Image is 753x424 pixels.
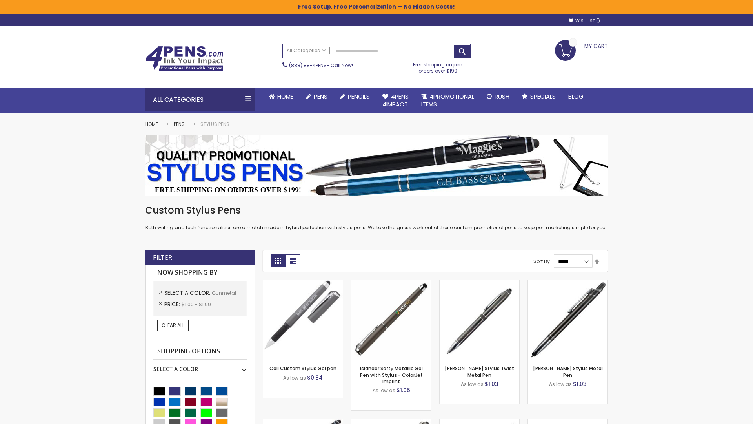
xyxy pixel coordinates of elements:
[440,280,519,286] a: Colter Stylus Twist Metal Pen-Gunmetal
[289,62,353,69] span: - Call Now!
[145,46,224,71] img: 4Pens Custom Pens and Promotional Products
[145,88,255,111] div: All Categories
[289,62,327,69] a: (888) 88-4PENS
[314,92,327,101] span: Pens
[277,92,293,101] span: Home
[283,44,330,57] a: All Categories
[405,58,471,74] div: Free shipping on pen orders over $199
[145,204,608,217] h1: Custom Stylus Pens
[348,92,370,101] span: Pencils
[485,380,498,388] span: $1.03
[271,254,286,267] strong: Grid
[569,18,600,24] a: Wishlist
[568,92,584,101] span: Blog
[300,88,334,105] a: Pens
[153,253,172,262] strong: Filter
[174,121,185,128] a: Pens
[153,360,247,373] div: Select A Color
[269,365,336,372] a: Cali Custom Stylus Gel pen
[145,204,608,231] div: Both writing and tech functionalities are a match made in hybrid perfection with stylus pens. We ...
[533,258,550,265] label: Sort By
[212,290,236,296] span: Gunmetal
[415,88,480,113] a: 4PROMOTIONALITEMS
[533,365,603,378] a: [PERSON_NAME] Stylus Metal Pen
[549,381,572,387] span: As low as
[164,300,182,308] span: Price
[373,387,395,394] span: As low as
[530,92,556,101] span: Specials
[480,88,516,105] a: Rush
[157,320,189,331] a: Clear All
[200,121,229,128] strong: Stylus Pens
[307,374,323,382] span: $0.84
[164,289,212,297] span: Select A Color
[376,88,415,113] a: 4Pens4impact
[263,280,343,286] a: Cali Custom Stylus Gel pen-Gunmetal
[421,92,474,108] span: 4PROMOTIONAL ITEMS
[145,121,158,128] a: Home
[440,280,519,360] img: Colter Stylus Twist Metal Pen-Gunmetal
[562,88,590,105] a: Blog
[162,322,184,329] span: Clear All
[573,380,587,388] span: $1.03
[334,88,376,105] a: Pencils
[351,280,431,286] a: Islander Softy Metallic Gel Pen with Stylus - ColorJet Imprint-Gunmetal
[145,135,608,196] img: Stylus Pens
[382,92,409,108] span: 4Pens 4impact
[516,88,562,105] a: Specials
[283,375,306,381] span: As low as
[445,365,514,378] a: [PERSON_NAME] Stylus Twist Metal Pen
[495,92,509,101] span: Rush
[397,386,410,394] span: $1.05
[153,265,247,281] strong: Now Shopping by
[351,280,431,360] img: Islander Softy Metallic Gel Pen with Stylus - ColorJet Imprint-Gunmetal
[461,381,484,387] span: As low as
[528,280,607,360] img: Olson Stylus Metal Pen-Gunmetal
[287,48,326,54] span: All Categories
[182,301,211,308] span: $1.00 - $1.99
[153,343,247,360] strong: Shopping Options
[263,280,343,360] img: Cali Custom Stylus Gel pen-Gunmetal
[360,365,423,384] a: Islander Softy Metallic Gel Pen with Stylus - ColorJet Imprint
[528,280,607,286] a: Olson Stylus Metal Pen-Gunmetal
[263,88,300,105] a: Home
